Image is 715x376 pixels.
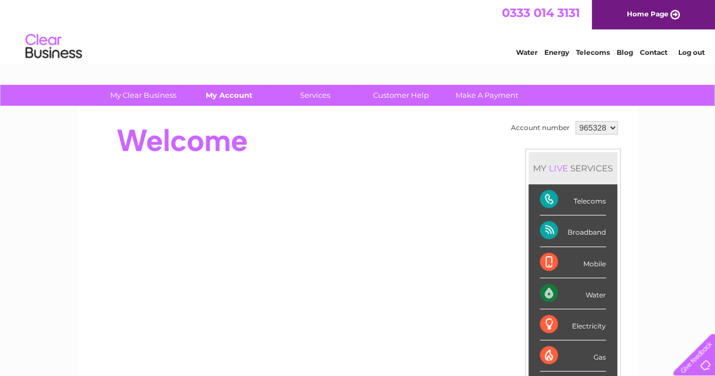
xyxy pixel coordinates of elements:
[540,247,606,278] div: Mobile
[640,48,668,57] a: Contact
[508,118,573,137] td: Account number
[547,163,570,174] div: LIVE
[540,215,606,247] div: Broadband
[97,85,190,106] a: My Clear Business
[354,85,448,106] a: Customer Help
[540,278,606,309] div: Water
[528,152,617,184] div: MY SERVICES
[540,309,606,340] div: Electricity
[183,85,276,106] a: My Account
[576,48,610,57] a: Telecoms
[540,340,606,371] div: Gas
[91,6,625,55] div: Clear Business is a trading name of Verastar Limited (registered in [GEOGRAPHIC_DATA] No. 3667643...
[440,85,534,106] a: Make A Payment
[617,48,633,57] a: Blog
[502,6,580,20] a: 0333 014 3131
[678,48,704,57] a: Log out
[540,184,606,215] div: Telecoms
[268,85,362,106] a: Services
[544,48,569,57] a: Energy
[25,29,83,64] img: logo.png
[516,48,538,57] a: Water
